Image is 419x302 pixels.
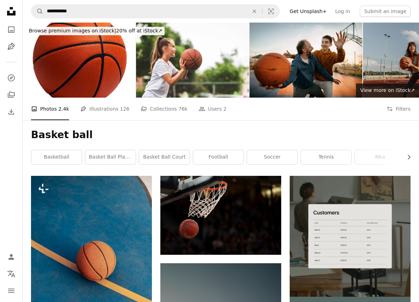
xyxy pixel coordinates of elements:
button: Menu [4,284,18,298]
span: View more on iStock ↗ [360,87,415,93]
a: Get Unsplash+ [285,6,331,17]
a: football [193,150,244,164]
button: Clear [247,5,262,18]
img: ball under basketball ring [160,176,281,255]
a: Users 2 [199,98,227,120]
button: Submit an image [360,6,411,17]
a: Photos [4,23,18,37]
a: View more on iStock↗ [356,84,419,98]
button: scroll list to the right [402,150,411,164]
span: 126 [120,105,130,113]
img: file-1747939376688-baf9a4a454ffimage [290,176,411,297]
button: Search Unsplash [31,5,43,18]
img: portrait of a kid girl playing with a basketball in park [136,23,249,98]
img: Father playing basketball with his son [249,23,362,98]
a: tennis [301,150,351,164]
a: Log in [331,6,354,17]
h1: Basket ball [31,129,411,141]
a: ball under basketball ring [160,212,281,218]
button: Language [4,267,18,281]
img: Basketball [23,23,135,98]
a: basketball [31,150,82,164]
a: Explore [4,71,18,85]
a: Download History [4,105,18,119]
a: Illustrations [4,39,18,54]
button: Filters [387,98,411,120]
a: basket ball court [139,150,190,164]
a: soccer [247,150,297,164]
a: basket ball player [85,150,136,164]
span: 2 [223,105,227,113]
button: Visual search [263,5,279,18]
a: Collections [4,88,18,102]
a: Browse premium images on iStock|20% off at iStock↗ [23,23,169,39]
span: 76k [178,105,187,113]
a: a basketball sitting on top of a blue court [31,263,152,270]
a: Collections 76k [141,98,187,120]
div: 20% off at iStock ↗ [27,27,165,35]
a: Illustrations 126 [80,98,129,120]
form: Find visuals sitewide [31,4,280,18]
a: Log in / Sign up [4,250,18,264]
span: Browse premium images on iStock | [29,28,116,33]
a: nba [355,150,405,164]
